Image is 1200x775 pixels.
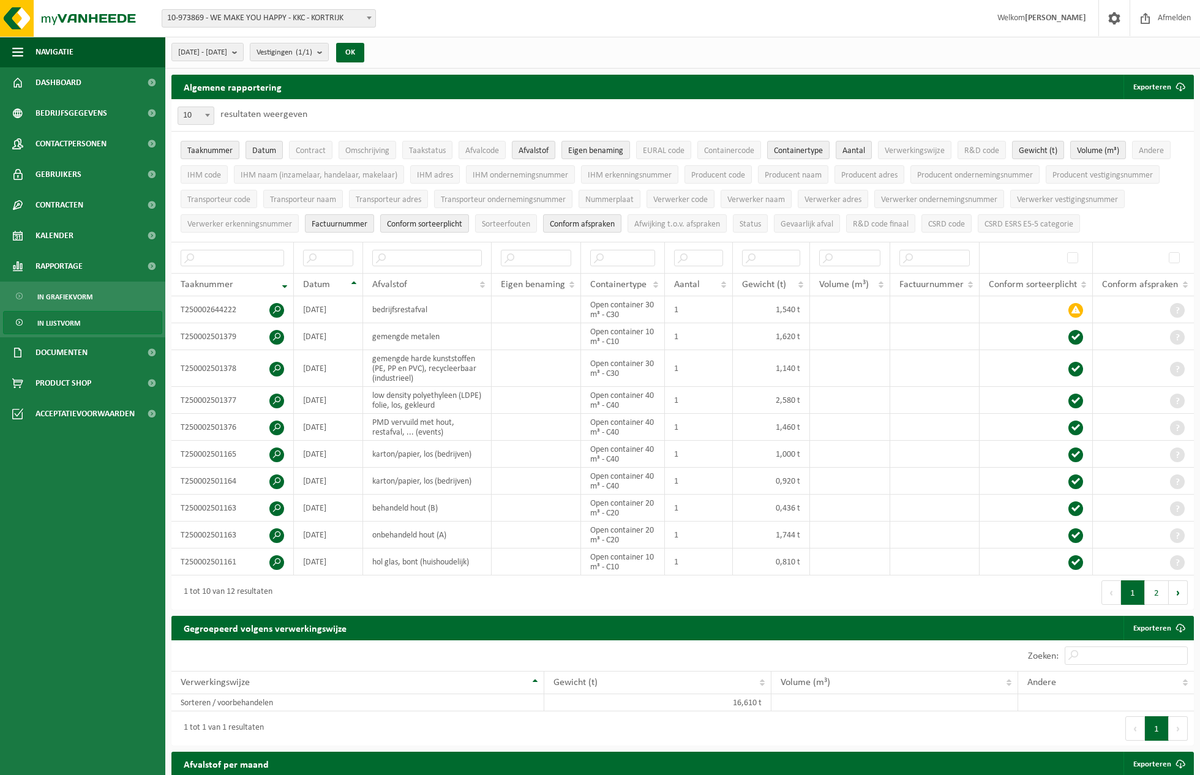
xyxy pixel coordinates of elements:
[36,220,73,251] span: Kalender
[473,171,568,180] span: IHM ondernemingsnummer
[289,141,332,159] button: ContractContract: Activate to sort
[339,141,396,159] button: OmschrijvingOmschrijving: Activate to sort
[519,146,549,155] span: Afvalstof
[853,220,909,229] span: R&D code finaal
[482,220,530,229] span: Sorteerfouten
[187,195,250,204] span: Transporteur code
[674,280,700,290] span: Aantal
[733,468,810,495] td: 0,920 t
[171,441,294,468] td: T250002501165
[162,10,375,27] span: 10-973869 - WE MAKE YOU HAPPY - KKC - KORTRIJK
[178,43,227,62] span: [DATE] - [DATE]
[874,190,1004,208] button: Verwerker ondernemingsnummerVerwerker ondernemingsnummer: Activate to sort
[581,548,665,575] td: Open container 10 m³ - C10
[804,195,861,204] span: Verwerker adres
[550,220,615,229] span: Conform afspraken
[921,214,972,233] button: CSRD codeCSRD code: Activate to sort
[665,441,733,468] td: 1
[372,280,407,290] span: Afvalstof
[581,414,665,441] td: Open container 40 m³ - C40
[1010,190,1125,208] button: Verwerker vestigingsnummerVerwerker vestigingsnummer: Activate to sort
[544,694,771,711] td: 16,610 t
[363,387,492,414] td: low density polyethyleen (LDPE) folie, los, gekleurd
[964,146,999,155] span: R&D code
[581,495,665,522] td: Open container 20 m³ - C20
[1101,580,1121,605] button: Previous
[665,468,733,495] td: 1
[270,195,336,204] span: Transporteur naam
[171,350,294,387] td: T250002501378
[1145,716,1169,741] button: 1
[171,522,294,548] td: T250002501163
[581,165,678,184] button: IHM erkenningsnummerIHM erkenningsnummer: Activate to sort
[178,582,272,604] div: 1 tot 10 van 12 resultaten
[758,165,828,184] button: Producent naamProducent naam: Activate to sort
[3,285,162,308] a: In grafiekvorm
[387,220,462,229] span: Conform sorteerplicht
[363,350,492,387] td: gemengde harde kunststoffen (PE, PP en PVC), recycleerbaar (industrieel)
[561,141,630,159] button: Eigen benamingEigen benaming: Activate to sort
[691,171,745,180] span: Producent code
[958,141,1006,159] button: R&D codeR&amp;D code: Activate to sort
[363,296,492,323] td: bedrijfsrestafval
[178,717,264,739] div: 1 tot 1 van 1 resultaten
[653,195,708,204] span: Verwerker code
[721,190,792,208] button: Verwerker naamVerwerker naam: Activate to sort
[296,146,326,155] span: Contract
[36,190,83,220] span: Contracten
[1125,716,1145,741] button: Previous
[501,280,565,290] span: Eigen benaming
[1052,171,1153,180] span: Producent vestigingsnummer
[1139,146,1164,155] span: Andere
[409,146,446,155] span: Taakstatus
[37,285,92,309] span: In grafiekvorm
[303,280,330,290] span: Datum
[742,280,786,290] span: Gewicht (t)
[697,141,761,159] button: ContainercodeContainercode: Activate to sort
[171,296,294,323] td: T250002644222
[1123,616,1193,640] a: Exporteren
[181,141,239,159] button: TaaknummerTaaknummer: Activate to remove sorting
[665,548,733,575] td: 1
[819,280,869,290] span: Volume (m³)
[187,220,292,229] span: Verwerker erkenningsnummer
[312,220,367,229] span: Factuurnummer
[36,399,135,429] span: Acceptatievoorwaarden
[1121,580,1145,605] button: 1
[665,296,733,323] td: 1
[588,171,672,180] span: IHM erkenningsnummer
[1169,716,1188,741] button: Next
[798,190,868,208] button: Verwerker adresVerwerker adres: Activate to sort
[1077,146,1119,155] span: Volume (m³)
[984,220,1073,229] span: CSRD ESRS E5-5 categorie
[781,220,833,229] span: Gevaarlijk afval
[162,9,376,28] span: 10-973869 - WE MAKE YOU HAPPY - KKC - KORTRIJK
[704,146,754,155] span: Containercode
[665,522,733,548] td: 1
[410,165,460,184] button: IHM adresIHM adres: Activate to sort
[466,165,575,184] button: IHM ondernemingsnummerIHM ondernemingsnummer: Activate to sort
[181,214,299,233] button: Verwerker erkenningsnummerVerwerker erkenningsnummer: Activate to sort
[36,159,81,190] span: Gebruikers
[171,495,294,522] td: T250002501163
[171,548,294,575] td: T250002501161
[37,312,80,335] span: In lijstvorm
[581,468,665,495] td: Open container 40 m³ - C40
[781,678,830,687] span: Volume (m³)
[634,220,720,229] span: Afwijking t.o.v. afspraken
[345,146,389,155] span: Omschrijving
[402,141,452,159] button: TaakstatusTaakstatus: Activate to sort
[171,387,294,414] td: T250002501377
[733,441,810,468] td: 1,000 t
[733,296,810,323] td: 1,540 t
[885,146,945,155] span: Verwerkingswijze
[465,146,499,155] span: Afvalcode
[1070,141,1126,159] button: Volume (m³)Volume (m³): Activate to sort
[363,495,492,522] td: behandeld hout (B)
[181,678,250,687] span: Verwerkingswijze
[590,280,647,290] span: Containertype
[171,43,244,61] button: [DATE] - [DATE]
[475,214,537,233] button: SorteerfoutenSorteerfouten: Activate to sort
[665,495,733,522] td: 1
[294,387,363,414] td: [DATE]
